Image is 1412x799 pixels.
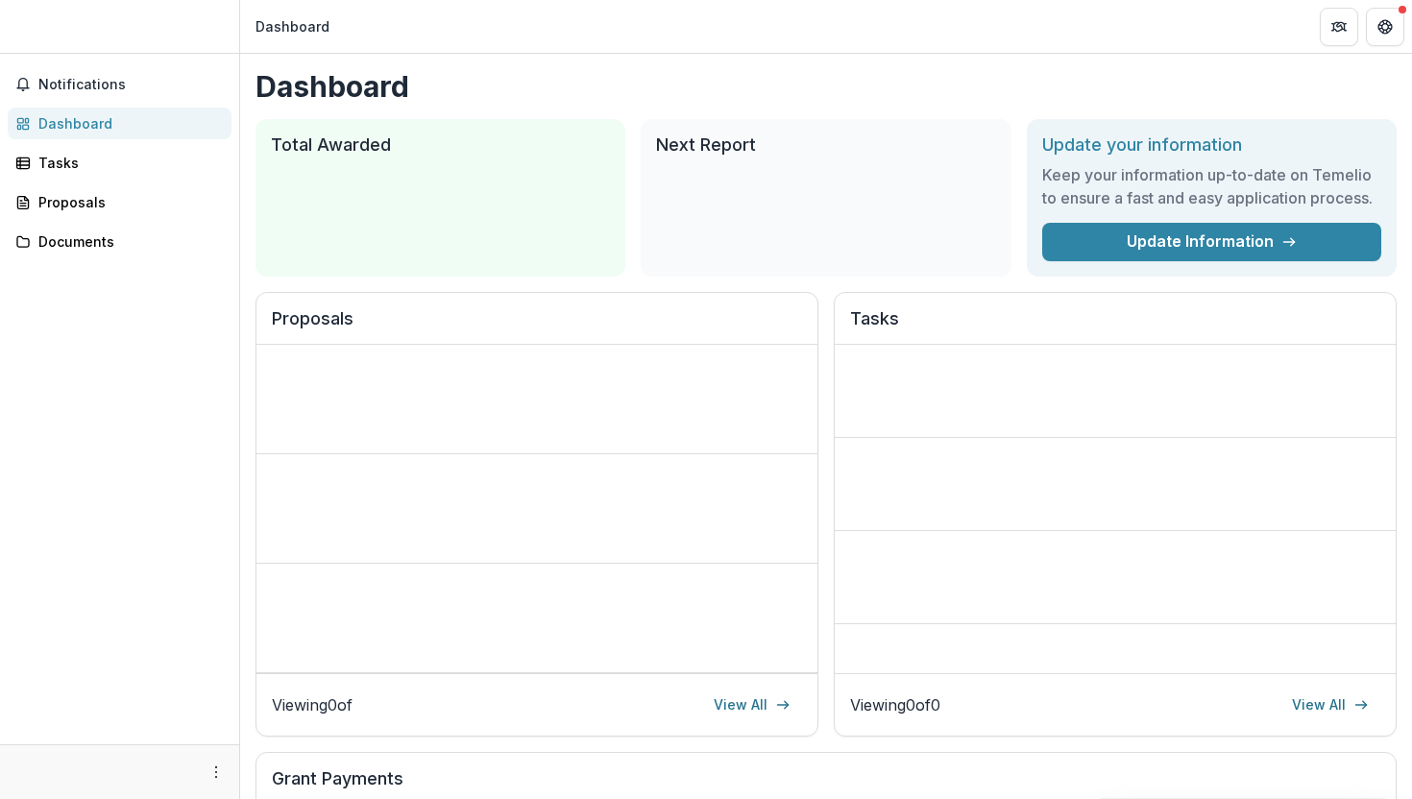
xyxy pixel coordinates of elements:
[8,186,231,218] a: Proposals
[256,69,1397,104] h1: Dashboard
[248,12,337,40] nav: breadcrumb
[8,226,231,257] a: Documents
[271,134,610,156] h2: Total Awarded
[205,761,228,784] button: More
[656,134,995,156] h2: Next Report
[272,308,802,345] h2: Proposals
[1042,134,1381,156] h2: Update your information
[1366,8,1404,46] button: Get Help
[1320,8,1358,46] button: Partners
[8,147,231,179] a: Tasks
[850,308,1380,345] h2: Tasks
[850,693,940,716] p: Viewing 0 of 0
[256,16,329,36] div: Dashboard
[38,113,216,133] div: Dashboard
[1042,163,1381,209] h3: Keep your information up-to-date on Temelio to ensure a fast and easy application process.
[8,108,231,139] a: Dashboard
[38,231,216,252] div: Documents
[702,690,802,720] a: View All
[1280,690,1380,720] a: View All
[8,69,231,100] button: Notifications
[1042,223,1381,261] a: Update Information
[38,192,216,212] div: Proposals
[38,77,224,93] span: Notifications
[272,693,353,716] p: Viewing 0 of
[38,153,216,173] div: Tasks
